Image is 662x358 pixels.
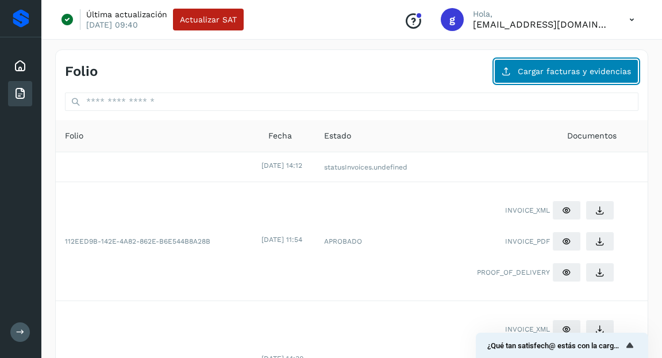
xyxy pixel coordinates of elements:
[65,63,98,80] h4: Folio
[180,16,237,24] span: Actualizar SAT
[505,236,550,247] span: INVOICE_PDF
[518,67,631,75] span: Cargar facturas y evidencias
[65,130,83,142] span: Folio
[56,182,259,301] td: 112EED9B-142E-4A82-862E-B6E544B8A28B
[505,324,550,334] span: INVOICE_XML
[261,160,313,171] div: [DATE] 14:12
[487,338,637,352] button: Mostrar encuesta - ¿Qué tan satisfech@ estás con la carga de tus facturas?
[505,205,550,215] span: INVOICE_XML
[86,20,138,30] p: [DATE] 09:40
[567,130,617,142] span: Documentos
[477,267,550,278] span: PROOF_OF_DELIVERY
[315,152,437,182] td: statusInvoices.undefined
[173,9,244,30] button: Actualizar SAT
[261,234,313,245] div: [DATE] 11:54
[487,341,623,350] span: ¿Qué tan satisfech@ estás con la carga de tus facturas?
[315,182,437,301] td: APROBADO
[8,53,32,79] div: Inicio
[473,9,611,19] p: Hola,
[86,9,167,20] p: Última actualización
[8,81,32,106] div: Facturas
[494,59,638,83] button: Cargar facturas y evidencias
[324,130,351,142] span: Estado
[268,130,292,142] span: Fecha
[473,19,611,30] p: gdl_silver@hotmail.com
